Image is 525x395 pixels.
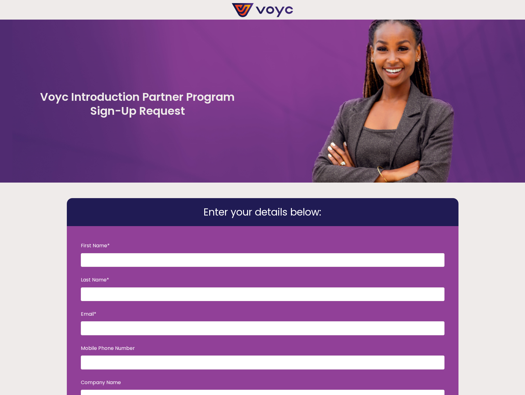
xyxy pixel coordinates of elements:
h3: Enter your details below: [67,198,458,226]
span: First Name [81,240,107,251]
span: Voyc Introduction Partner Program Sign-Up Request [40,89,235,119]
span: Email [81,309,94,319]
span: Last Name [81,274,107,285]
span: Company Name [81,377,121,388]
span: Mobile Phone Number [81,343,135,354]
